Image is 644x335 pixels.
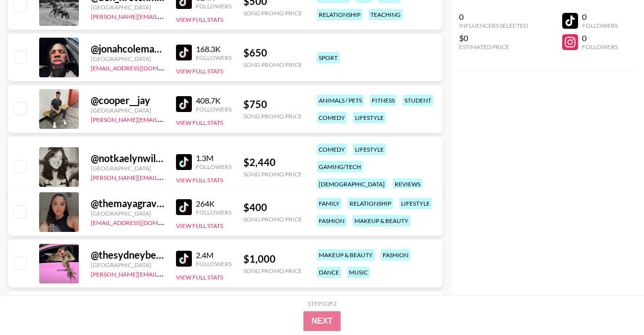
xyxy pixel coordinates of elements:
[317,112,347,123] div: comedy
[196,260,232,268] div: Followers
[91,107,164,114] div: [GEOGRAPHIC_DATA]
[393,178,422,190] div: reviews
[176,199,192,215] img: TikTok
[348,198,393,209] div: relationship
[176,119,223,126] button: View Full Stats
[196,163,232,170] div: Followers
[317,52,340,63] div: sport
[91,43,164,55] div: @ jonahcoleman2
[243,156,302,168] div: $ 2,440
[370,95,397,106] div: fitness
[91,165,164,172] div: [GEOGRAPHIC_DATA]
[196,250,232,260] div: 2.4M
[317,249,375,261] div: makeup & beauty
[459,12,528,22] div: 0
[176,274,223,281] button: View Full Stats
[243,201,302,214] div: $ 400
[176,251,192,267] img: TikTok
[91,152,164,165] div: @ notkaelynwilkins
[243,170,302,178] div: Song Promo Price
[196,209,232,216] div: Followers
[243,61,302,68] div: Song Promo Price
[317,267,341,278] div: dance
[317,9,362,20] div: relationship
[176,96,192,112] img: TikTok
[91,210,164,217] div: [GEOGRAPHIC_DATA]
[176,67,223,75] button: View Full Stats
[353,112,386,123] div: lifestyle
[582,43,618,51] div: Followers
[243,216,302,223] div: Song Promo Price
[91,62,190,72] a: [EMAIL_ADDRESS][DOMAIN_NAME]
[243,47,302,59] div: $ 650
[368,9,403,20] div: teaching
[308,300,337,307] div: Step 1 of 2
[91,114,237,123] a: [PERSON_NAME][EMAIL_ADDRESS][DOMAIN_NAME]
[196,153,232,163] div: 1.3M
[459,22,528,29] div: Influencers Selected
[196,54,232,61] div: Followers
[196,2,232,10] div: Followers
[347,267,370,278] div: music
[317,198,342,209] div: family
[91,11,237,20] a: [PERSON_NAME][EMAIL_ADDRESS][DOMAIN_NAME]
[317,161,363,172] div: gaming/tech
[353,144,386,155] div: lifestyle
[91,269,237,278] a: [PERSON_NAME][EMAIL_ADDRESS][DOMAIN_NAME]
[399,198,432,209] div: lifestyle
[176,222,223,229] button: View Full Stats
[317,144,347,155] div: comedy
[176,154,192,170] img: TikTok
[243,9,302,17] div: Song Promo Price
[91,197,164,210] div: @ themayagraves
[243,98,302,111] div: $ 750
[317,178,387,190] div: [DEMOGRAPHIC_DATA]
[196,96,232,106] div: 408.7K
[303,311,341,331] button: Next
[91,94,164,107] div: @ cooper__jay
[317,95,364,106] div: animals / pets
[91,261,164,269] div: [GEOGRAPHIC_DATA]
[91,217,190,226] a: [EMAIL_ADDRESS][DOMAIN_NAME]
[91,249,164,261] div: @ thesydneybelle
[459,43,528,51] div: Estimated Price
[243,253,302,265] div: $ 1,000
[459,33,528,43] div: $0
[176,45,192,60] img: TikTok
[243,267,302,275] div: Song Promo Price
[243,112,302,120] div: Song Promo Price
[582,12,618,22] div: 0
[176,16,223,23] button: View Full Stats
[196,106,232,113] div: Followers
[91,3,164,11] div: [GEOGRAPHIC_DATA]
[352,215,410,226] div: makeup & beauty
[403,95,433,106] div: student
[196,44,232,54] div: 168.3K
[91,172,237,181] a: [PERSON_NAME][EMAIL_ADDRESS][DOMAIN_NAME]
[176,176,223,184] button: View Full Stats
[381,249,410,261] div: fashion
[196,199,232,209] div: 264K
[582,33,618,43] div: 0
[582,22,618,29] div: Followers
[594,285,632,323] iframe: Drift Widget Chat Controller
[91,55,164,62] div: [GEOGRAPHIC_DATA]
[317,215,347,226] div: fashion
